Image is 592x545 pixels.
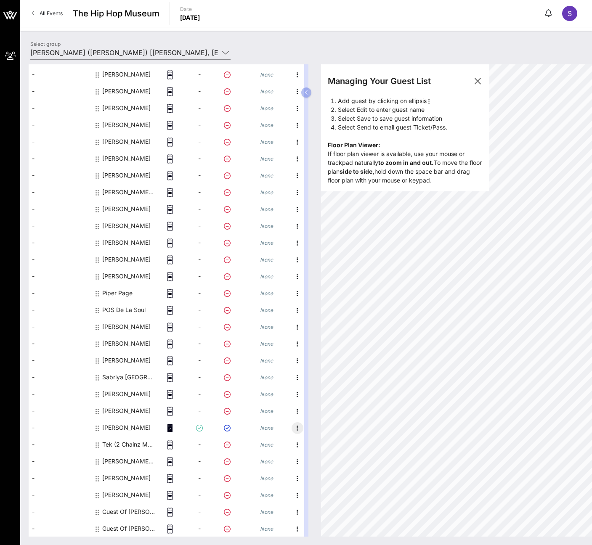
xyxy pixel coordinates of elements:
i: None [260,189,273,196]
div: - [29,83,92,100]
span: - [198,474,201,482]
div: Guest Of Stephen Cook [102,520,155,537]
i: None [260,223,273,229]
a: All Events [27,7,68,20]
div: - [29,100,92,116]
i: None [260,324,273,330]
div: Sabriya Dublin [102,369,155,386]
i: None [260,240,273,246]
div: - [29,335,92,352]
div: POS De La Soul [102,302,146,318]
div: Naz Khosrowshahi [102,251,151,268]
span: - [198,289,201,296]
div: - [29,470,92,487]
span: - [198,272,201,280]
li: Select Edit to enter guest name [338,105,483,114]
span: - [198,104,201,111]
div: S [562,6,577,21]
span: - [198,323,201,330]
span: S [568,9,572,18]
strong: side to side, [340,168,374,175]
span: - [198,357,201,364]
i: None [260,273,273,280]
i: None [260,408,273,414]
i: None [260,509,273,515]
div: - [29,386,92,402]
i: None [260,105,273,111]
i: None [260,475,273,482]
i: None [260,122,273,128]
li: Select Send to email guest Ticket/Pass. [338,123,483,132]
div: Tek (2 Chainz Manager) [102,436,155,453]
div: - [29,352,92,369]
div: Xavier Jernigan [102,487,151,503]
div: - [29,520,92,537]
span: - [198,407,201,414]
div: - [29,184,92,201]
div: Ryan Taylor [102,352,151,369]
div: Stephen Cook [102,402,151,419]
span: - [198,373,201,381]
div: - [29,234,92,251]
div: Leyla Khosrowshahi [102,234,151,251]
div: - [29,503,92,520]
p: Date [180,5,200,13]
div: - [29,402,92,419]
div: - [29,268,92,285]
div: - [29,453,92,470]
div: Jay Peterson [102,100,151,116]
i: None [260,257,273,263]
div: - [29,369,92,386]
i: None [260,139,273,145]
div: - [29,167,92,184]
div: Prince Paul [102,318,151,335]
div: Jonathan Schulhof [102,167,151,184]
div: Jeremy Lascelles [102,133,151,150]
span: - [198,525,201,532]
div: Suzy Arrabito [102,419,151,436]
div: - [29,66,92,83]
div: Kimberly Kravis- Schulhof [102,201,151,217]
span: - [198,306,201,313]
label: Select group [30,41,61,47]
div: - [29,419,92,436]
div: Vin Brown (Naughty By Nature) [102,453,155,470]
div: If floor plan viewer is available, use your mouse or trackpad naturally To move the floor plan ho... [321,64,489,191]
i: None [260,391,273,397]
div: - [29,302,92,318]
i: None [260,442,273,448]
span: - [198,491,201,498]
div: Managing Your Guest List [328,75,431,87]
span: - [198,239,201,246]
div: Guest Of Stephen Cook [102,503,155,520]
i: None [260,458,273,465]
i: None [260,341,273,347]
span: - [198,222,201,229]
div: Jim Heindlmeyer [102,150,151,167]
div: Niki Khosrowshahi [102,268,151,285]
div: Statik Selektah [102,386,151,402]
b: Floor Plan Viewer: [328,141,380,148]
span: - [198,508,201,515]
i: None [260,88,273,95]
li: Select Save to save guest information [338,114,483,123]
i: None [260,425,273,431]
p: [DATE] [180,13,200,22]
div: Kyle Mamarella [102,217,151,234]
i: None [260,307,273,313]
span: All Events [40,10,63,16]
div: - [29,285,92,302]
span: - [198,87,201,95]
div: - [29,150,92,167]
div: - [29,201,92,217]
div: - [29,487,92,503]
i: None [260,290,273,296]
span: - [198,71,201,78]
i: None [260,206,273,212]
span: - [198,138,201,145]
div: - [29,133,92,150]
strong: to zoom in and out. [378,159,434,166]
span: - [198,256,201,263]
i: None [260,492,273,498]
div: Rell Lafargue [102,335,151,352]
